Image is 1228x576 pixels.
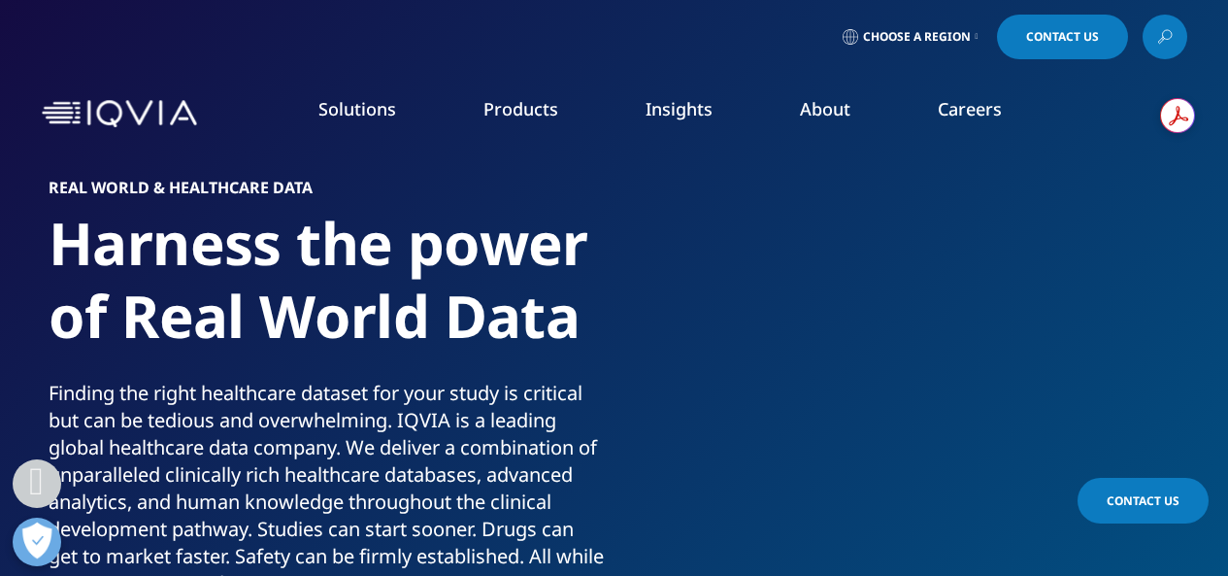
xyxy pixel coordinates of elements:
h1: Harness the power of Real World Data [49,207,607,380]
a: Careers [938,97,1002,120]
a: Contact Us [1078,478,1209,524]
img: 2054_young-woman-touching-big-digital-monitor.jpg [660,180,1179,568]
a: Products [483,97,558,120]
a: Contact Us [997,15,1128,59]
nav: Primary [205,68,1187,159]
button: Open Preferences [13,518,61,566]
a: Insights [646,97,713,120]
span: Contact Us [1107,492,1179,509]
a: About [800,97,850,120]
h6: Real World & Healthcare Data [49,180,607,207]
span: Contact Us [1026,31,1099,43]
img: IQVIA Healthcare Information Technology and Pharma Clinical Research Company [42,100,197,128]
span: Choose a Region [863,29,971,45]
a: Solutions [318,97,396,120]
